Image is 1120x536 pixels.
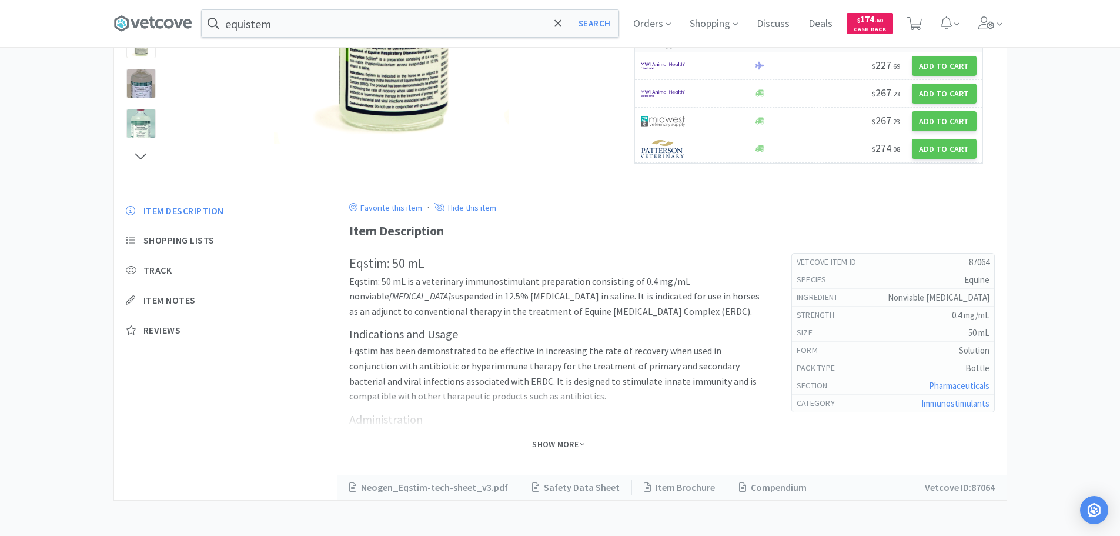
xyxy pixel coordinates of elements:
[891,62,900,71] span: . 69
[797,380,837,392] h6: Section
[797,274,836,286] h6: Species
[872,117,875,126] span: $
[797,398,844,410] h6: Category
[872,141,900,155] span: 274
[797,309,844,321] h6: strength
[827,344,989,357] h5: Solution
[912,56,977,76] button: Add to Cart
[797,257,866,268] h6: Vetcove Item Id
[427,200,429,215] div: ·
[752,19,794,29] a: Discuss
[143,294,196,307] span: Item Notes
[797,345,827,357] h6: form
[929,380,989,391] a: Pharmaceuticals
[532,439,584,450] span: Show More
[445,202,496,213] p: Hide this item
[874,16,883,24] span: . 60
[641,85,685,102] img: f6b2451649754179b5b4e0c70c3f7cb0_2.png
[520,480,632,495] a: Safety Data Sheet
[848,291,989,304] h5: Nonviable [MEDICAL_DATA]
[872,145,875,154] span: $
[872,62,875,71] span: $
[797,362,845,374] h6: pack type
[857,14,883,25] span: 174
[143,324,181,337] span: Reviews
[641,112,685,130] img: 4dd14cff54a648ac9e977f0c5da9bc2e_5.png
[797,327,822,339] h6: size
[804,19,837,29] a: Deals
[357,202,422,213] p: Favorite this item
[143,205,224,217] span: Item Description
[872,58,900,72] span: 227
[632,480,727,495] a: Item Brochure
[891,117,900,126] span: . 23
[389,290,451,302] em: [MEDICAL_DATA]
[925,480,995,495] p: Vetcove ID: 87064
[872,89,875,98] span: $
[844,309,989,321] h5: 0.4 mg/mL
[872,86,900,99] span: 267
[921,398,989,409] a: Immunostimulants
[857,16,860,24] span: $
[912,111,977,131] button: Add to Cart
[912,139,977,159] button: Add to Cart
[349,274,768,319] p: Eqstim: 50 mL is a veterinary immunostimulant preparation consisting of 0.4 mg/mL nonviable suspe...
[641,140,685,158] img: f5e969b455434c6296c6d81ef179fa71_3.png
[854,26,886,34] span: Cash Back
[865,256,989,268] h5: 87064
[836,274,989,286] h5: Equine
[570,10,618,37] button: Search
[349,253,768,274] h2: Eqstim: 50 mL
[1080,496,1108,524] div: Open Intercom Messenger
[349,325,768,344] h3: Indications and Usage
[727,480,818,495] a: Compendium
[349,221,995,241] div: Item Description
[847,8,893,39] a: $174.60Cash Back
[143,234,215,247] span: Shopping Lists
[822,327,989,339] h5: 50 mL
[844,362,989,374] h5: Bottle
[912,84,977,104] button: Add to Cart
[641,57,685,75] img: f6b2451649754179b5b4e0c70c3f7cb0_2.png
[349,344,768,404] p: Eqstim has been demonstrated to be effective in increasing the rate of recovery when used in conj...
[143,264,172,277] span: Track
[202,10,618,37] input: Search by item, sku, manufacturer, ingredient, size...
[872,114,900,127] span: 267
[797,292,848,304] h6: ingredient
[891,145,900,154] span: . 08
[349,480,520,495] a: Neogen_Eqstim-tech-sheet_v3.pdf
[891,89,900,98] span: . 23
